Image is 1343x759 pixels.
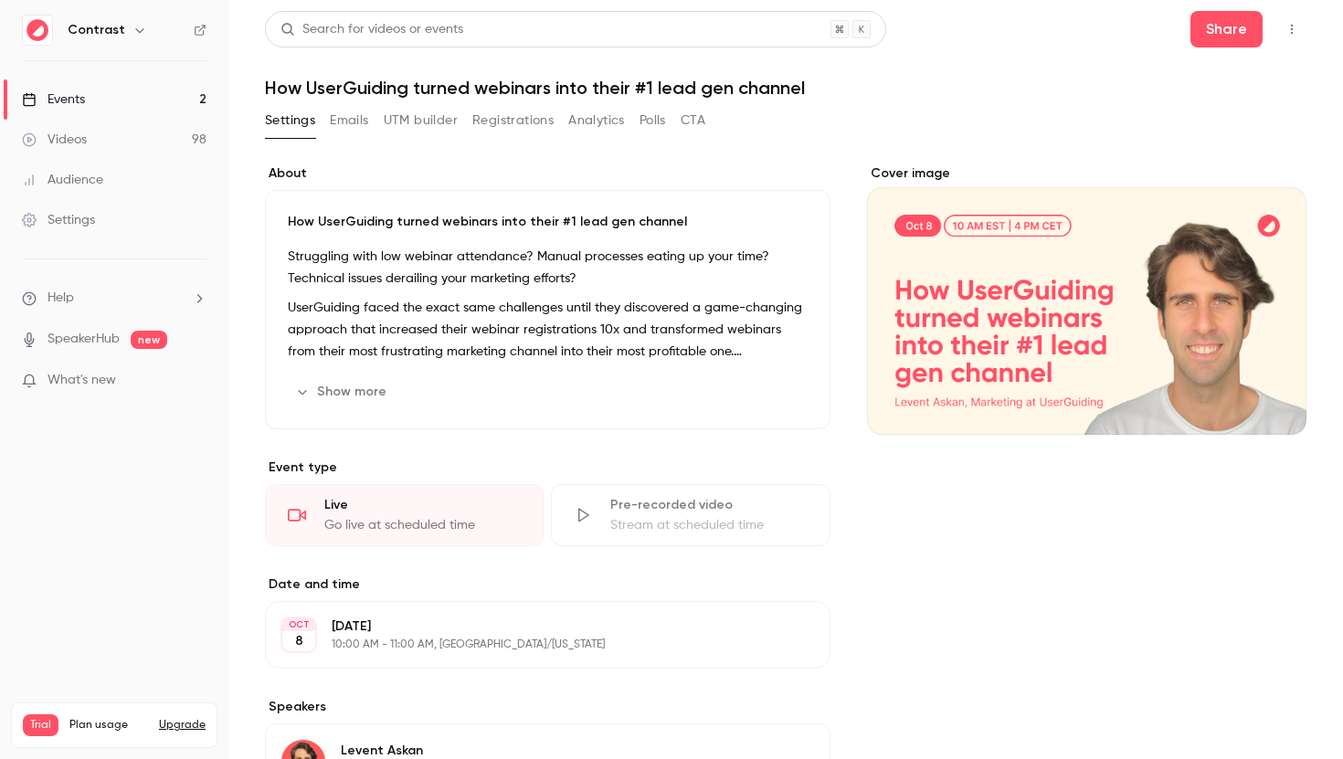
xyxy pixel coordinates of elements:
span: new [131,331,167,349]
label: Date and time [265,575,830,594]
div: Search for videos or events [280,20,463,39]
p: UserGuiding faced the exact same challenges until they discovered a game-changing approach that i... [288,297,808,363]
span: What's new [48,371,116,390]
label: Speakers [265,698,830,716]
div: Pre-recorded video [610,496,807,514]
button: CTA [681,106,705,135]
div: Live [324,496,521,514]
button: UTM builder [384,106,458,135]
p: [DATE] [332,617,734,636]
div: Videos [22,131,87,149]
div: Go live at scheduled time [324,516,521,534]
img: Contrast [23,16,52,45]
div: Stream at scheduled time [610,516,807,534]
button: Analytics [568,106,625,135]
h1: How UserGuiding turned webinars into their #1 lead gen channel [265,77,1306,99]
section: Cover image [867,164,1306,435]
p: Struggling with low webinar attendance? Manual processes eating up your time? Technical issues de... [288,246,808,290]
span: Trial [23,714,58,736]
li: help-dropdown-opener [22,289,206,308]
span: Plan usage [69,718,148,733]
label: About [265,164,830,183]
p: How UserGuiding turned webinars into their #1 lead gen channel [288,213,808,231]
div: Settings [22,211,95,229]
button: Share [1190,11,1263,47]
p: 8 [295,632,303,650]
div: LiveGo live at scheduled time [265,484,544,546]
a: SpeakerHub [48,330,120,349]
div: Pre-recorded videoStream at scheduled time [551,484,830,546]
button: Settings [265,106,315,135]
div: OCT [282,618,315,631]
h6: Contrast [68,21,125,39]
button: Upgrade [159,718,206,733]
button: Emails [330,106,368,135]
button: Show more [288,377,397,406]
p: 10:00 AM - 11:00 AM, [GEOGRAPHIC_DATA]/[US_STATE] [332,638,734,652]
div: Audience [22,171,103,189]
button: Polls [640,106,666,135]
button: Registrations [472,106,554,135]
div: Events [22,90,85,109]
label: Cover image [867,164,1306,183]
p: Event type [265,459,830,477]
span: Help [48,289,74,308]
